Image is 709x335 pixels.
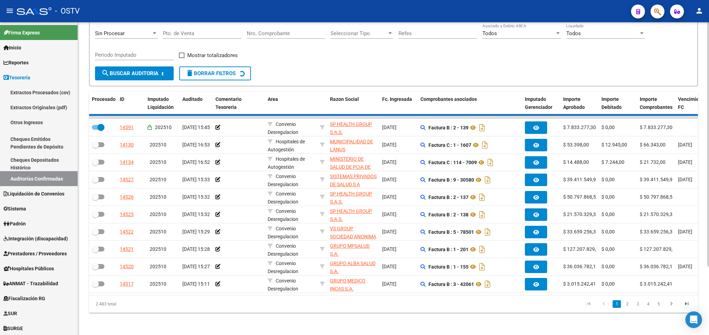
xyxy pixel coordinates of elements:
[330,242,377,257] div: - 33717297879
[3,280,58,287] span: ANMAT - Trazabilidad
[186,69,194,77] mat-icon: delete
[418,92,522,115] datatable-header-cell: Comprobantes asociados
[678,229,692,234] span: [DATE]
[268,156,305,170] span: Hospitales de Autogestión
[3,44,21,51] span: Inicio
[563,264,599,269] span: $ 36.036.782,10
[640,281,672,287] span: $ 3.015.242,41
[182,177,210,182] span: [DATE] 15:33
[563,159,589,165] span: $ 14.488,00
[428,281,474,287] strong: Factura B : 3 - 42061
[678,264,692,269] span: [DATE]
[150,229,166,234] span: 202510
[478,244,487,255] i: Descargar documento
[330,139,373,152] span: MUNICIPALIDAD DE LANUS
[563,194,599,200] span: $ 50.797.868,50
[678,159,692,165] span: [DATE]
[330,190,377,205] div: - 30715935933
[330,225,377,239] div: - 30709718165
[117,92,145,115] datatable-header-cell: ID
[268,96,278,102] span: Area
[330,261,376,274] span: GRUPO ALBA SALUD S.A.
[601,281,615,287] span: $ 0,00
[215,96,242,110] span: Comentario Tesoreria
[640,264,675,269] span: $ 36.036.782,10
[180,92,213,115] datatable-header-cell: Auditado
[6,7,14,15] mat-icon: menu
[330,243,370,257] span: GRUPO MPSALUD S.A.
[268,243,298,257] span: Convenio Desregulacion
[155,125,172,130] span: 202510
[601,142,627,147] span: $ 12.945,00
[3,265,54,272] span: Hospitales Públicos
[428,264,468,270] strong: Factura B : 1 - 155
[563,246,601,252] span: $ 127.207.829,00
[150,212,166,217] span: 202510
[330,173,377,187] div: - 30592558951
[120,141,134,149] div: 14130
[382,229,396,234] span: [DATE]
[182,125,210,130] span: [DATE] 15:45
[182,194,210,200] span: [DATE] 15:32
[478,261,487,272] i: Descargar documento
[601,229,615,234] span: $ 0,00
[483,174,492,185] i: Descargar documento
[601,159,624,165] span: $ 7.244,00
[382,281,396,287] span: [DATE]
[268,261,298,274] span: Convenio Desregulacion
[601,177,615,182] span: $ 0,00
[150,194,166,200] span: 202510
[179,66,251,80] button: Borrar Filtros
[601,264,615,269] span: $ 0,00
[101,70,158,77] span: Buscar Auditoria
[678,177,692,182] span: [DATE]
[120,263,134,271] div: 14520
[268,226,298,239] span: Convenio Desregulacion
[330,156,371,178] span: MINISTERIO DE SALUD DE PCIA DE BSAS
[3,325,23,332] span: SURGE
[268,174,298,187] span: Convenio Desregulacion
[599,92,637,115] datatable-header-cell: Importe Debitado
[3,29,40,37] span: Firma Express
[182,159,210,165] span: [DATE] 16:52
[3,190,64,198] span: Liquidación de Convenios
[3,235,68,242] span: Integración (discapacidad)
[563,229,599,234] span: $ 33.659.256,30
[428,160,477,165] strong: Factura C : 114 - 7009
[95,30,125,37] span: Sin Procesar
[150,159,166,165] span: 202510
[330,155,377,170] div: - 30626983398
[563,96,585,110] span: Importe Aprobado
[522,92,560,115] datatable-header-cell: Imputado Gerenciador
[182,96,203,102] span: Auditado
[3,310,17,317] span: SUR
[640,142,665,147] span: $ 66.343,00
[640,159,665,165] span: $ 21.732,00
[150,246,166,252] span: 202510
[150,264,166,269] span: 202510
[182,212,210,217] span: [DATE] 15:32
[120,158,134,166] div: 14134
[120,280,134,288] div: 14517
[563,142,589,147] span: $ 53.398,00
[640,229,675,234] span: $ 33.659.256,30
[482,30,497,37] span: Todos
[640,125,672,130] span: $ 7.833.277,30
[268,139,305,152] span: Hospitales de Autogestión
[330,260,377,274] div: - 30718039734
[268,191,298,205] span: Convenio Desregulacion
[330,278,365,292] span: GRUPO MEDICO INCAS S.A.
[637,92,675,115] datatable-header-cell: Importe Comprobantes
[379,92,418,115] datatable-header-cell: Fc. Ingresada
[428,229,474,235] strong: Factura B : 5 - 78501
[3,295,45,302] span: Fiscalización RG
[428,125,468,130] strong: Factura B : 2 - 139
[428,212,468,217] strong: Factura B : 2 - 138
[566,30,581,37] span: Todos
[560,92,599,115] datatable-header-cell: Importe Aprobado
[268,278,298,292] span: Convenio Desregulacion
[428,177,474,183] strong: Factura B : 9 - 30580
[382,194,396,200] span: [DATE]
[145,92,180,115] datatable-header-cell: Imputado Liquidación
[330,208,372,222] span: SP HEALTH GROUP S.A.S.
